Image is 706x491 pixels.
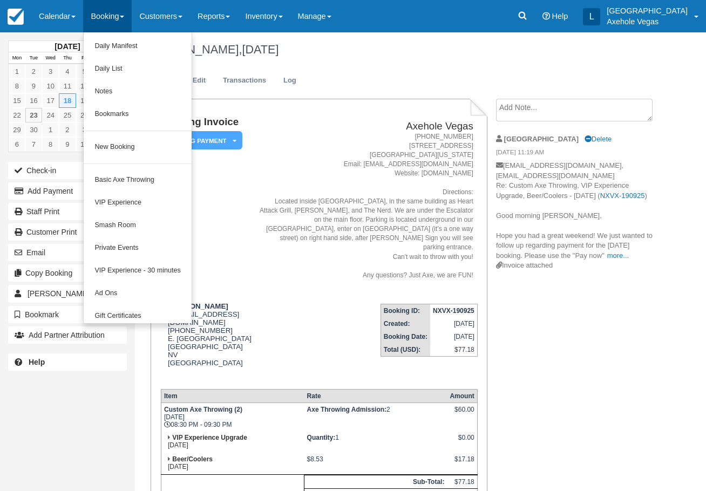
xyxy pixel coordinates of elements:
a: Gift Certificates [84,305,191,328]
button: Add Payment [8,182,127,200]
strong: VIP Experience Upgrade [172,434,247,441]
div: $60.00 [450,406,474,422]
a: 22 [9,108,25,122]
th: Sub-Total: [304,475,447,489]
th: Mon [9,52,25,64]
td: 2 [304,403,447,432]
a: 5 [76,64,93,79]
a: NXVX-190925 [600,192,645,200]
h1: Booking Invoice [161,117,254,128]
a: 6 [9,137,25,152]
a: 2 [25,64,42,79]
div: Invoice attached [496,261,656,271]
th: Thu [59,52,76,64]
a: 24 [42,108,59,122]
a: Customer Print [8,223,127,241]
a: Bookmarks [84,103,191,126]
th: Fri [76,52,93,64]
td: [DATE] 08:30 PM - 09:30 PM [161,403,304,432]
div: L [583,8,600,25]
span: [DATE] [242,43,279,56]
div: $17.18 [450,455,474,472]
a: Delete [585,135,612,143]
a: Basic Axe Throwing [84,169,191,192]
td: [DATE] [430,317,477,330]
span: [PERSON_NAME] [28,289,90,298]
em: [DATE] 11:19 AM [496,148,656,160]
a: 16 [25,93,42,108]
th: Booking ID: [381,304,430,318]
a: VIP Experience [84,192,191,214]
th: Booking Date: [381,330,430,343]
strong: Custom Axe Throwing (2) [164,406,242,413]
strong: Beer/Coolers [172,455,213,463]
p: [EMAIL_ADDRESS][DOMAIN_NAME], [EMAIL_ADDRESS][DOMAIN_NAME] Re: Custom Axe Throwing, VIP Experienc... [496,161,656,261]
th: Item [161,390,304,403]
p: [GEOGRAPHIC_DATA] [607,5,688,16]
th: Tue [25,52,42,64]
a: Log [275,70,304,91]
td: [DATE] [430,330,477,343]
strong: Quantity [307,434,336,441]
td: $8.53 [304,453,447,475]
a: Notes [84,80,191,103]
a: 3 [42,64,59,79]
a: 1 [9,64,25,79]
td: [DATE] [161,431,304,453]
a: 11 [59,79,76,93]
a: 8 [42,137,59,152]
a: 10 [42,79,59,93]
a: 12 [76,79,93,93]
ul: Booking [83,32,192,324]
a: VIP Experience - 30 minutes [84,260,191,282]
a: [PERSON_NAME] 648 [8,285,127,302]
a: Help [8,353,127,371]
a: Edit [185,70,214,91]
span: Help [552,12,568,21]
button: Copy Booking [8,264,127,282]
a: more... [607,251,629,260]
em: Pending Payment [161,131,242,150]
img: checkfront-main-nav-mini-logo.png [8,9,24,25]
a: 29 [9,122,25,137]
a: Daily Manifest [84,35,191,58]
td: $77.18 [430,343,477,357]
button: Email [8,244,127,261]
a: 30 [25,122,42,137]
a: 10 [76,137,93,152]
a: 1 [42,122,59,137]
a: Smash Room [84,214,191,237]
th: Rate [304,390,447,403]
a: New Booking [84,136,191,159]
h2: Axehole Vegas [259,121,473,132]
a: 9 [59,137,76,152]
strong: [DATE] [55,42,80,51]
a: 18 [59,93,76,108]
td: $77.18 [447,475,477,489]
a: 9 [25,79,42,93]
strong: Axe Throwing Admission [307,406,387,413]
button: Add Partner Attribution [8,326,127,344]
a: 25 [59,108,76,122]
h1: [PERSON_NAME], [143,43,656,56]
b: Help [29,358,45,366]
th: Amount [447,390,477,403]
th: Created: [381,317,430,330]
a: 3 [76,122,93,137]
a: 2 [59,122,76,137]
strong: [GEOGRAPHIC_DATA] [504,135,579,143]
th: Total (USD): [381,343,430,357]
button: Bookmark [8,306,127,323]
a: 23 [25,108,42,122]
a: Pending Payment [161,131,239,151]
a: Private Events [84,237,191,260]
a: 7 [25,137,42,152]
td: [DATE] [161,453,304,475]
a: Transactions [215,70,274,91]
a: Ad Ons [84,282,191,305]
a: 19 [76,93,93,108]
address: [PHONE_NUMBER] [STREET_ADDRESS] [GEOGRAPHIC_DATA][US_STATE] Email: [EMAIL_ADDRESS][DOMAIN_NAME] W... [259,132,473,280]
a: 15 [9,93,25,108]
a: 26 [76,108,93,122]
td: 1 [304,431,447,453]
